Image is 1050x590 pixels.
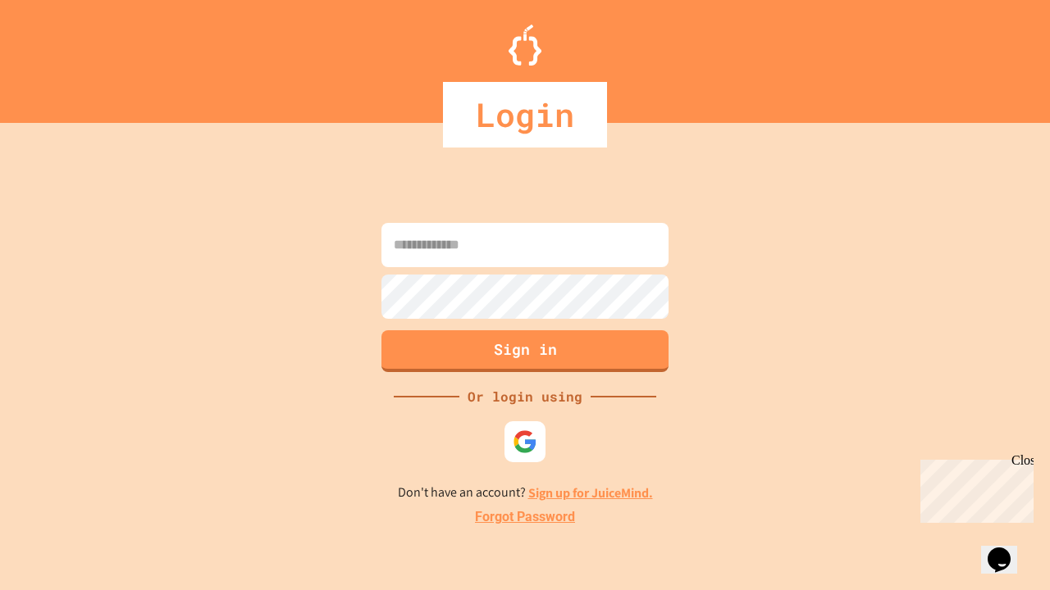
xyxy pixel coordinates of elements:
div: Or login using [459,387,591,406]
img: google-icon.svg [513,429,537,454]
button: Sign in [381,330,669,372]
a: Forgot Password [475,507,575,527]
a: Sign up for JuiceMind. [528,484,653,501]
img: Logo.svg [509,25,541,66]
div: Login [443,82,607,147]
div: Chat with us now!Close [7,7,113,104]
p: Don't have an account? [398,483,653,503]
iframe: chat widget [981,524,1034,574]
iframe: chat widget [914,453,1034,523]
